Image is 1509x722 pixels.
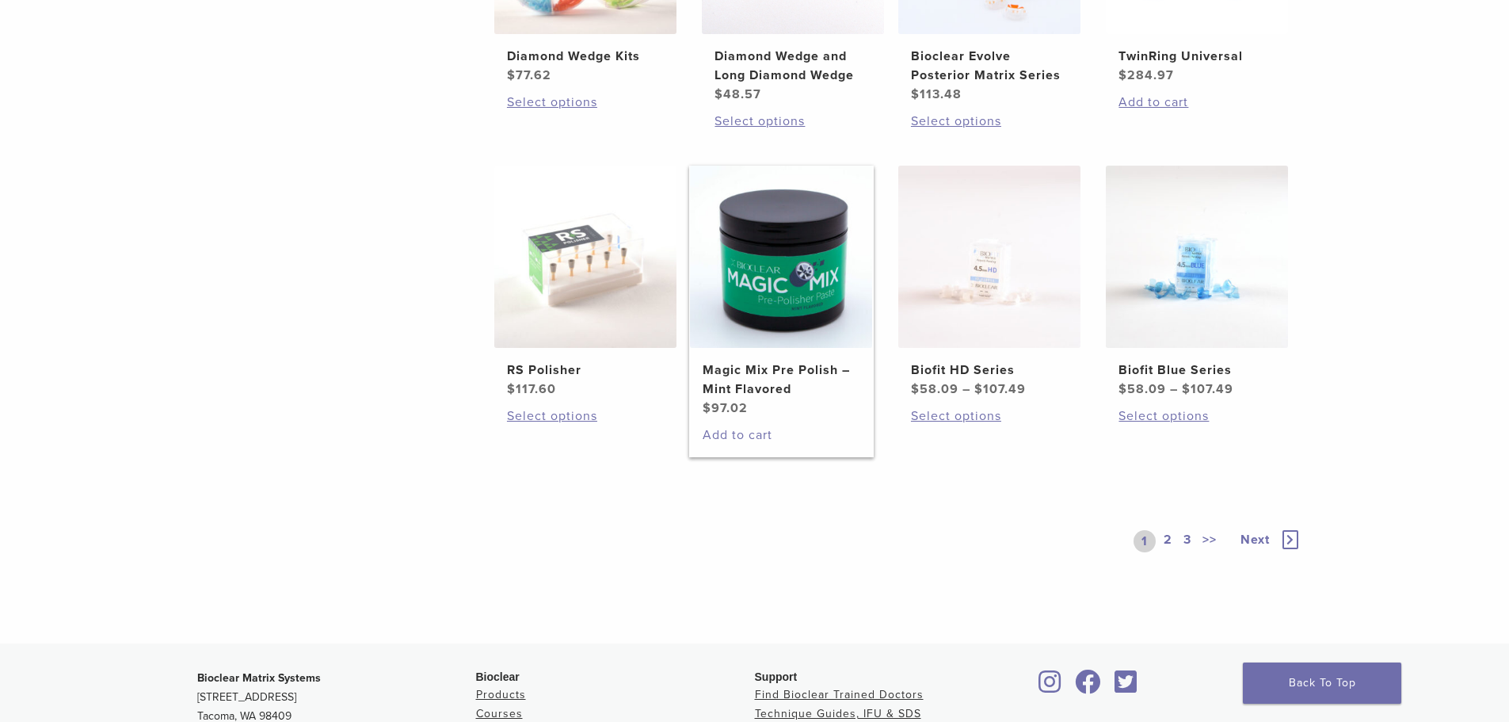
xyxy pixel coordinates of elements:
[703,426,859,445] a: Add to cart: “Magic Mix Pre Polish - Mint Flavored”
[755,688,924,701] a: Find Bioclear Trained Doctors
[1118,67,1127,83] span: $
[689,166,874,418] a: Magic Mix Pre Polish - Mint FlavoredMagic Mix Pre Polish – Mint Flavored $97.02
[1070,679,1107,695] a: Bioclear
[507,407,664,426] a: Select options for “RS Polisher”
[703,400,748,416] bdi: 97.02
[911,361,1068,380] h2: Biofit HD Series
[703,361,859,399] h2: Magic Mix Pre Polish – Mint Flavored
[1118,67,1174,83] bdi: 284.97
[1160,530,1176,552] a: 2
[476,707,523,720] a: Courses
[897,166,1082,399] a: Biofit HD SeriesBiofit HD Series
[1106,166,1288,348] img: Biofit Blue Series
[911,381,920,397] span: $
[714,86,723,102] span: $
[476,670,520,683] span: Bioclear
[197,671,321,685] strong: Bioclear Matrix Systems
[755,670,798,683] span: Support
[507,67,551,83] bdi: 77.62
[714,47,871,85] h2: Diamond Wedge and Long Diamond Wedge
[911,381,958,397] bdi: 58.09
[1182,381,1233,397] bdi: 107.49
[974,381,1026,397] bdi: 107.49
[507,47,664,66] h2: Diamond Wedge Kits
[1170,381,1178,397] span: –
[911,112,1068,131] a: Select options for “Bioclear Evolve Posterior Matrix Series”
[507,93,664,112] a: Select options for “Diamond Wedge Kits”
[898,166,1080,348] img: Biofit HD Series
[1118,93,1275,112] a: Add to cart: “TwinRing Universal”
[911,47,1068,85] h2: Bioclear Evolve Posterior Matrix Series
[714,86,761,102] bdi: 48.57
[1118,381,1166,397] bdi: 58.09
[755,707,921,720] a: Technique Guides, IFU & SDS
[1110,679,1143,695] a: Bioclear
[1118,361,1275,380] h2: Biofit Blue Series
[1134,530,1156,552] a: 1
[1118,407,1275,426] a: Select options for “Biofit Blue Series”
[1034,679,1067,695] a: Bioclear
[1199,530,1220,552] a: >>
[974,381,983,397] span: $
[962,381,970,397] span: –
[1118,381,1127,397] span: $
[911,86,962,102] bdi: 113.48
[507,381,556,397] bdi: 117.60
[476,688,526,701] a: Products
[507,67,516,83] span: $
[494,166,676,348] img: RS Polisher
[911,407,1068,426] a: Select options for “Biofit HD Series”
[1105,166,1290,399] a: Biofit Blue SeriesBiofit Blue Series
[1118,47,1275,66] h2: TwinRing Universal
[911,86,920,102] span: $
[507,381,516,397] span: $
[703,400,711,416] span: $
[1240,532,1270,548] span: Next
[690,166,872,348] img: Magic Mix Pre Polish - Mint Flavored
[493,166,678,399] a: RS PolisherRS Polisher $117.60
[1243,663,1401,704] a: Back To Top
[1180,530,1195,552] a: 3
[1182,381,1191,397] span: $
[507,361,664,380] h2: RS Polisher
[714,112,871,131] a: Select options for “Diamond Wedge and Long Diamond Wedge”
